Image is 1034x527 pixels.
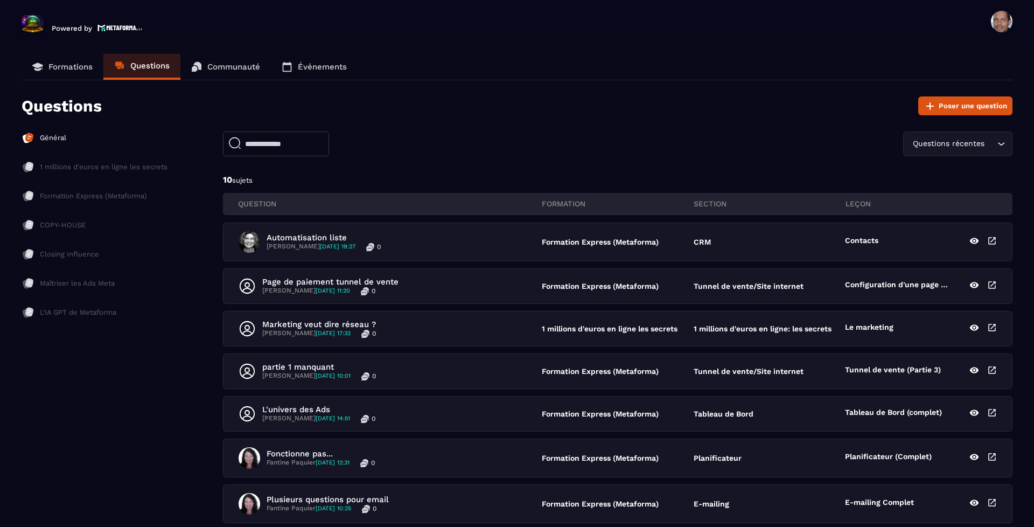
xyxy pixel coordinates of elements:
[316,505,351,512] span: [DATE] 10:25
[22,54,103,80] a: Formations
[40,191,147,201] p: Formation Express (Metaforma)
[316,330,351,337] span: [DATE] 17:32
[694,238,711,246] p: CRM
[238,199,542,209] p: QUESTION
[694,500,729,508] p: E-mailing
[845,408,942,420] p: Tableau de Bord (complet)
[22,96,102,115] p: Questions
[542,367,683,376] p: Formation Express (Metaforma)
[223,174,1012,186] p: 10
[918,96,1012,115] button: Poser une question
[262,362,376,372] p: partie 1 manquant
[845,452,932,464] p: Planificateur (Complet)
[22,131,34,144] img: formation-icon-active.2ea72e5a.svg
[262,329,351,338] p: [PERSON_NAME]
[180,54,271,80] a: Communauté
[262,372,351,380] p: [PERSON_NAME]
[845,323,893,335] p: Le marketing
[22,15,44,32] img: logo-branding
[694,324,832,333] p: 1 millions d'euros en ligne: les secrets
[845,365,941,377] p: Tunnel de vente (Partie 3)
[542,410,683,418] p: Formation Express (Metaforma)
[903,131,1012,156] div: Search for option
[373,504,376,513] p: 0
[232,176,253,184] span: sujets
[371,459,375,467] p: 0
[262,277,399,287] p: Page de paiement tunnel de vente
[267,242,355,251] p: [PERSON_NAME]
[845,498,914,510] p: E-mailing Complet
[40,162,167,172] p: 1 millions d'euros en ligne les secrets
[845,280,951,292] p: Configuration d'une page de paiement sur Metaforma
[372,287,375,295] p: 0
[97,23,143,32] img: logo
[22,190,34,203] img: formation-icon-inac.db86bb20.svg
[316,372,351,379] span: [DATE] 10:01
[271,54,358,80] a: Événements
[298,62,347,72] p: Événements
[40,279,115,288] p: Maîtriser les Ads Meta
[542,454,683,462] p: Formation Express (Metaforma)
[316,415,350,422] span: [DATE] 14:51
[542,199,694,209] p: FORMATION
[694,367,804,376] p: Tunnel de vente/Site internet
[694,410,753,418] p: Tableau de Bord
[267,504,351,513] p: Fantine Paquier
[694,282,804,290] p: Tunnel de vente/Site internet
[267,495,389,504] p: Plusieurs questions pour email
[372,414,375,423] p: 0
[262,405,375,414] p: L'univers des Ads
[542,324,683,333] p: 1 millions d'euros en ligne les secrets
[694,454,742,462] p: Planificateur
[48,62,93,72] p: Formations
[22,161,34,174] img: formation-icon-inac.db86bb20.svg
[103,54,180,80] a: Questions
[372,372,376,380] p: 0
[316,459,350,466] span: [DATE] 12:31
[694,199,846,209] p: section
[845,236,878,248] p: Contacts
[262,287,350,295] p: [PERSON_NAME]
[320,243,355,250] span: [DATE] 19:27
[542,282,683,290] p: Formation Express (Metaforma)
[377,242,381,251] p: 0
[22,219,34,232] img: formation-icon-inac.db86bb20.svg
[130,61,170,71] p: Questions
[40,220,86,230] p: COPY-HOUSE
[267,459,350,467] p: Fantine Paquier
[372,329,376,338] p: 0
[40,133,66,143] p: Général
[542,238,683,246] p: Formation Express (Metaforma)
[262,320,376,329] p: Marketing veut dire réseau ?
[267,233,381,242] p: Automatisation liste
[846,199,997,209] p: leçon
[40,308,116,317] p: L'IA GPT de Metaforma
[40,249,99,259] p: Closing Influence
[22,248,34,261] img: formation-icon-inac.db86bb20.svg
[22,277,34,290] img: formation-icon-inac.db86bb20.svg
[542,500,683,508] p: Formation Express (Metaforma)
[52,24,92,32] p: Powered by
[987,138,995,150] input: Search for option
[267,449,375,459] p: Fonctionne pas...
[262,414,350,423] p: [PERSON_NAME]
[22,306,34,319] img: formation-icon-inac.db86bb20.svg
[207,62,260,72] p: Communauté
[316,287,350,294] span: [DATE] 11:20
[910,138,987,150] span: Questions récentes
